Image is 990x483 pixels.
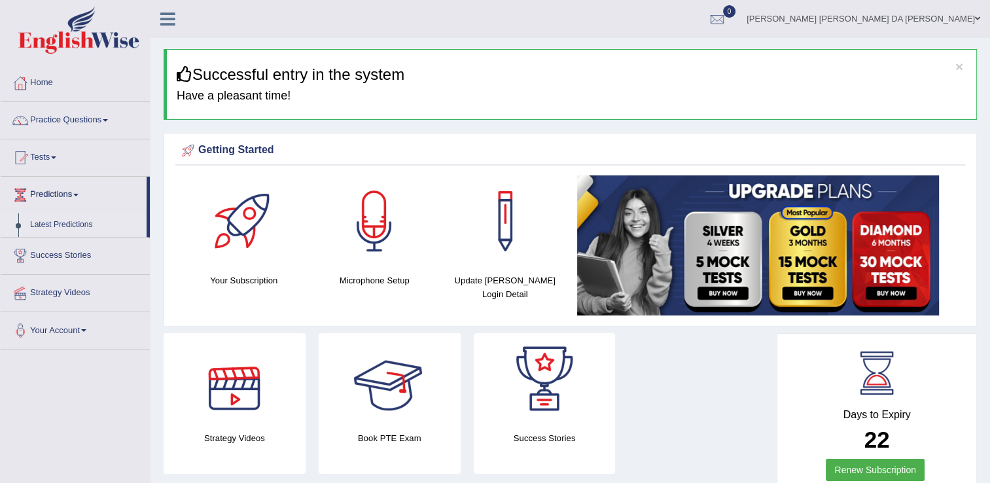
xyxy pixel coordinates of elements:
[1,65,150,98] a: Home
[792,409,962,421] h4: Days to Expiry
[1,238,150,270] a: Success Stories
[1,275,150,308] a: Strategy Videos
[826,459,925,481] a: Renew Subscription
[1,139,150,172] a: Tests
[185,274,303,287] h4: Your Subscription
[179,141,962,160] div: Getting Started
[164,431,306,445] h4: Strategy Videos
[177,66,966,83] h3: Successful entry in the system
[1,177,147,209] a: Predictions
[316,274,434,287] h4: Microphone Setup
[955,60,963,73] button: ×
[864,427,890,452] b: 22
[1,312,150,345] a: Your Account
[319,431,461,445] h4: Book PTE Exam
[474,431,616,445] h4: Success Stories
[24,213,147,237] a: Latest Predictions
[1,102,150,135] a: Practice Questions
[446,274,564,301] h4: Update [PERSON_NAME] Login Detail
[577,175,939,315] img: small5.jpg
[177,90,966,103] h4: Have a pleasant time!
[723,5,736,18] span: 0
